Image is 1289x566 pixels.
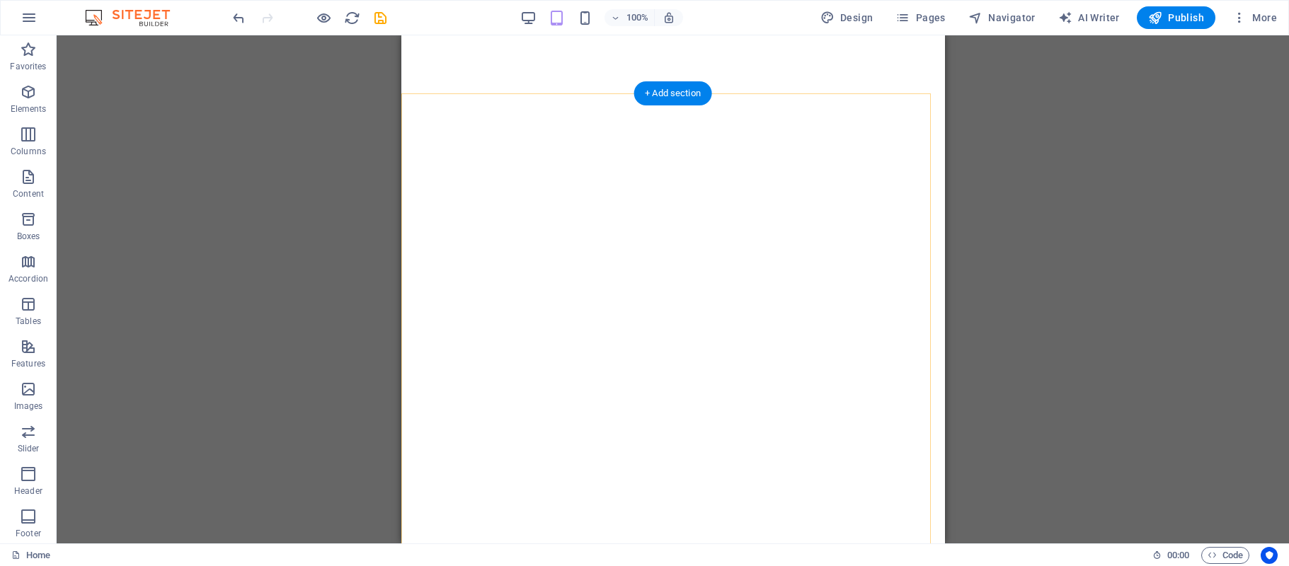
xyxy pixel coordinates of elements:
[13,188,44,200] p: Content
[968,11,1036,25] span: Navigator
[1148,11,1204,25] span: Publish
[343,9,360,26] button: reload
[17,231,40,242] p: Boxes
[1201,547,1249,564] button: Code
[10,61,46,72] p: Favorites
[1177,550,1179,560] span: :
[1208,547,1243,564] span: Code
[344,10,360,26] i: Reload page
[890,6,951,29] button: Pages
[231,10,247,26] i: Undo: Delete elements (Ctrl+Z)
[1058,11,1120,25] span: AI Writer
[963,6,1041,29] button: Navigator
[14,400,43,412] p: Images
[11,547,50,564] a: Click to cancel selection. Double-click to open Pages
[895,11,945,25] span: Pages
[14,485,42,497] p: Header
[11,103,47,115] p: Elements
[1152,547,1190,564] h6: Session time
[663,11,675,24] i: On resize automatically adjust zoom level to fit chosen device.
[81,9,188,26] img: Editor Logo
[626,9,648,26] h6: 100%
[1053,6,1125,29] button: AI Writer
[815,6,879,29] button: Design
[18,443,40,454] p: Slider
[372,10,389,26] i: Save (Ctrl+S)
[230,9,247,26] button: undo
[815,6,879,29] div: Design (Ctrl+Alt+Y)
[16,528,41,539] p: Footer
[8,273,48,284] p: Accordion
[11,358,45,369] p: Features
[1137,6,1215,29] button: Publish
[634,81,712,105] div: + Add section
[1227,6,1283,29] button: More
[605,9,655,26] button: 100%
[16,316,41,327] p: Tables
[1261,547,1278,564] button: Usercentrics
[11,146,46,157] p: Columns
[1232,11,1277,25] span: More
[1167,547,1189,564] span: 00 00
[820,11,873,25] span: Design
[372,9,389,26] button: save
